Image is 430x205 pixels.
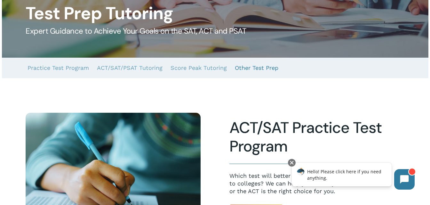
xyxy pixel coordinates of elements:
h2: ACT/SAT Practice Test Program [229,119,389,156]
h5: Expert Guidance to Achieve Your Goals on the SAT, ACT and PSAT [26,26,404,36]
a: Other Test Prep [235,58,278,78]
a: Practice Test Program [28,58,89,78]
p: Which test will better highlight your academic strengths to colleges? We can help you identify wh... [229,172,389,195]
a: ACT/SAT/PSAT Tutoring [97,58,163,78]
iframe: Chatbot [285,158,421,196]
a: Score Peak Tutoring [171,58,227,78]
h1: Test Prep Tutoring [26,3,404,24]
